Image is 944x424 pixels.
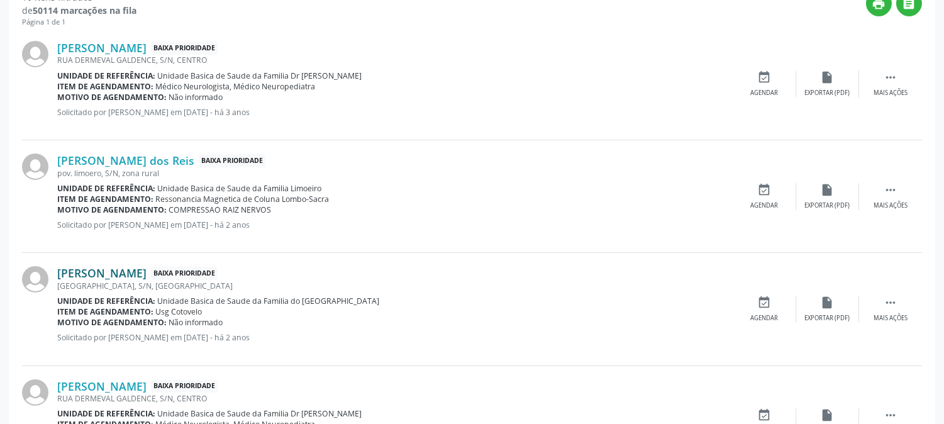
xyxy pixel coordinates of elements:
div: Mais ações [874,314,908,323]
div: Exportar (PDF) [805,201,850,210]
i: event_available [758,296,772,310]
i: event_available [758,70,772,84]
b: Motivo de agendamento: [57,317,167,328]
i:  [884,183,897,197]
b: Unidade de referência: [57,183,155,194]
span: Unidade Basica de Saude da Familia Dr [PERSON_NAME] [158,70,362,81]
span: Unidade Basica de Saude da Familia Dr [PERSON_NAME] [158,408,362,419]
a: [PERSON_NAME] [57,41,147,55]
div: RUA DERMEVAL GALDENCE, S/N, CENTRO [57,55,733,65]
img: img [22,153,48,180]
b: Motivo de agendamento: [57,92,167,103]
div: Agendar [751,89,779,98]
span: Baixa Prioridade [151,42,218,55]
div: pov. limoero, S/N, zona rural [57,168,733,179]
p: Solicitado por [PERSON_NAME] em [DATE] - há 3 anos [57,107,733,118]
b: Unidade de referência: [57,408,155,419]
img: img [22,41,48,67]
span: Médico Neurologista, Médico Neuropediatra [156,81,316,92]
span: Ressonancia Magnetica de Coluna Lombo-Sacra [156,194,330,204]
a: [PERSON_NAME] [57,266,147,280]
span: Baixa Prioridade [151,267,218,280]
span: Unidade Basica de Saude da Familia do [GEOGRAPHIC_DATA] [158,296,380,306]
div: Agendar [751,201,779,210]
i: event_available [758,408,772,422]
i:  [884,408,897,422]
div: [GEOGRAPHIC_DATA], S/N, [GEOGRAPHIC_DATA] [57,281,733,291]
b: Item de agendamento: [57,194,153,204]
span: Não informado [169,317,223,328]
a: [PERSON_NAME] [57,379,147,393]
div: Agendar [751,314,779,323]
a: [PERSON_NAME] dos Reis [57,153,194,167]
div: Exportar (PDF) [805,89,850,98]
b: Item de agendamento: [57,306,153,317]
span: Baixa Prioridade [151,380,218,393]
i: event_available [758,183,772,197]
div: Mais ações [874,201,908,210]
p: Solicitado por [PERSON_NAME] em [DATE] - há 2 anos [57,220,733,230]
div: Exportar (PDF) [805,314,850,323]
span: Usg Cotovelo [156,306,203,317]
p: Solicitado por [PERSON_NAME] em [DATE] - há 2 anos [57,332,733,343]
b: Motivo de agendamento: [57,204,167,215]
span: Não informado [169,92,223,103]
img: img [22,266,48,293]
i:  [884,70,897,84]
span: Baixa Prioridade [199,154,265,167]
i:  [884,296,897,310]
i: insert_drive_file [821,408,835,422]
strong: 50114 marcações na fila [33,4,136,16]
span: COMPRESSAO RAIZ NERVOS [169,204,272,215]
b: Unidade de referência: [57,70,155,81]
i: insert_drive_file [821,70,835,84]
img: img [22,379,48,406]
b: Unidade de referência: [57,296,155,306]
div: Página 1 de 1 [22,17,136,28]
i: insert_drive_file [821,296,835,310]
span: Unidade Basica de Saude da Familia Limoeiro [158,183,322,194]
div: Mais ações [874,89,908,98]
i: insert_drive_file [821,183,835,197]
div: RUA DERMEVAL GALDENCE, S/N, CENTRO [57,393,733,404]
div: de [22,4,136,17]
b: Item de agendamento: [57,81,153,92]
